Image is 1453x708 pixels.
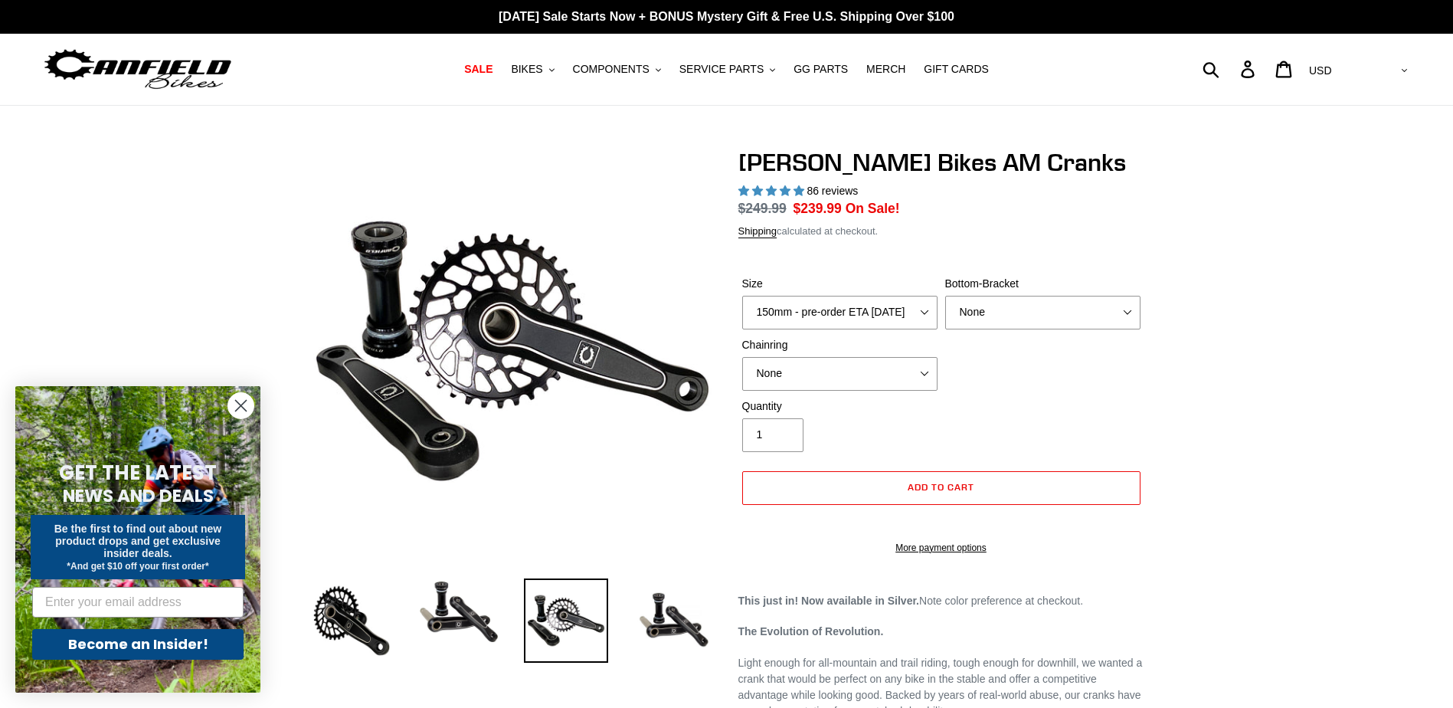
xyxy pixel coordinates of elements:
[679,63,764,76] span: SERVICE PARTS
[846,198,900,218] span: On Sale!
[794,63,848,76] span: GG PARTS
[738,225,777,238] a: Shipping
[738,593,1144,609] p: Note color preference at checkout.
[32,629,244,660] button: Become an Insider!
[742,398,938,415] label: Quantity
[924,63,989,76] span: GIFT CARDS
[503,59,561,80] button: BIKES
[54,523,222,559] span: Be the first to find out about new product drops and get exclusive insider deals.
[742,276,938,292] label: Size
[511,63,542,76] span: BIKES
[63,483,214,508] span: NEWS AND DEALS
[1211,52,1250,86] input: Search
[916,59,996,80] a: GIFT CARDS
[742,541,1140,555] a: More payment options
[866,63,905,76] span: MERCH
[738,595,920,607] strong: This just in! Now available in Silver.
[742,471,1140,505] button: Add to cart
[738,224,1144,239] div: calculated at checkout.
[59,459,217,487] span: GET THE LATEST
[42,45,234,93] img: Canfield Bikes
[67,561,208,572] span: *And get $10 off your first order*
[573,63,650,76] span: COMPONENTS
[309,579,394,663] img: Load image into Gallery viewer, Canfield Bikes AM Cranks
[786,59,856,80] a: GG PARTS
[227,392,254,419] button: Close dialog
[524,579,608,663] img: Load image into Gallery viewer, Canfield Bikes AM Cranks
[565,59,669,80] button: COMPONENTS
[417,579,501,646] img: Load image into Gallery viewer, Canfield Cranks
[738,625,884,638] strong: The Evolution of Revolution.
[738,185,807,197] span: 4.97 stars
[945,276,1140,292] label: Bottom-Bracket
[464,63,493,76] span: SALE
[738,148,1144,177] h1: [PERSON_NAME] Bikes AM Cranks
[32,587,244,618] input: Enter your email address
[794,201,842,216] span: $239.99
[457,59,500,80] a: SALE
[807,185,858,197] span: 86 reviews
[859,59,913,80] a: MERCH
[908,481,974,493] span: Add to cart
[631,579,715,663] img: Load image into Gallery viewer, CANFIELD-AM_DH-CRANKS
[738,201,787,216] s: $249.99
[742,337,938,353] label: Chainring
[672,59,783,80] button: SERVICE PARTS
